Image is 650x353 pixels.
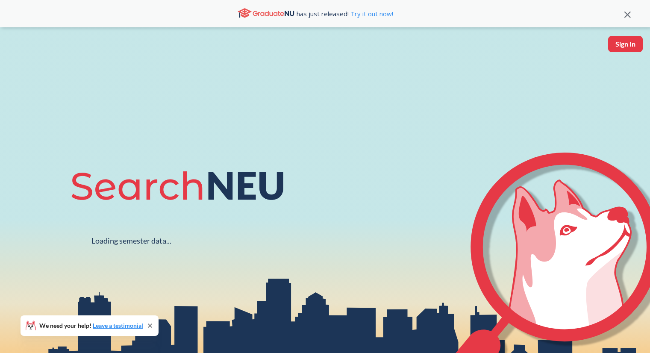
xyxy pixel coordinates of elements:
[9,36,29,62] img: sandbox logo
[608,36,643,52] button: Sign In
[297,9,393,18] span: has just released!
[93,322,143,329] a: Leave a testimonial
[9,36,29,65] a: sandbox logo
[91,236,171,246] div: Loading semester data...
[39,323,143,329] span: We need your help!
[349,9,393,18] a: Try it out now!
